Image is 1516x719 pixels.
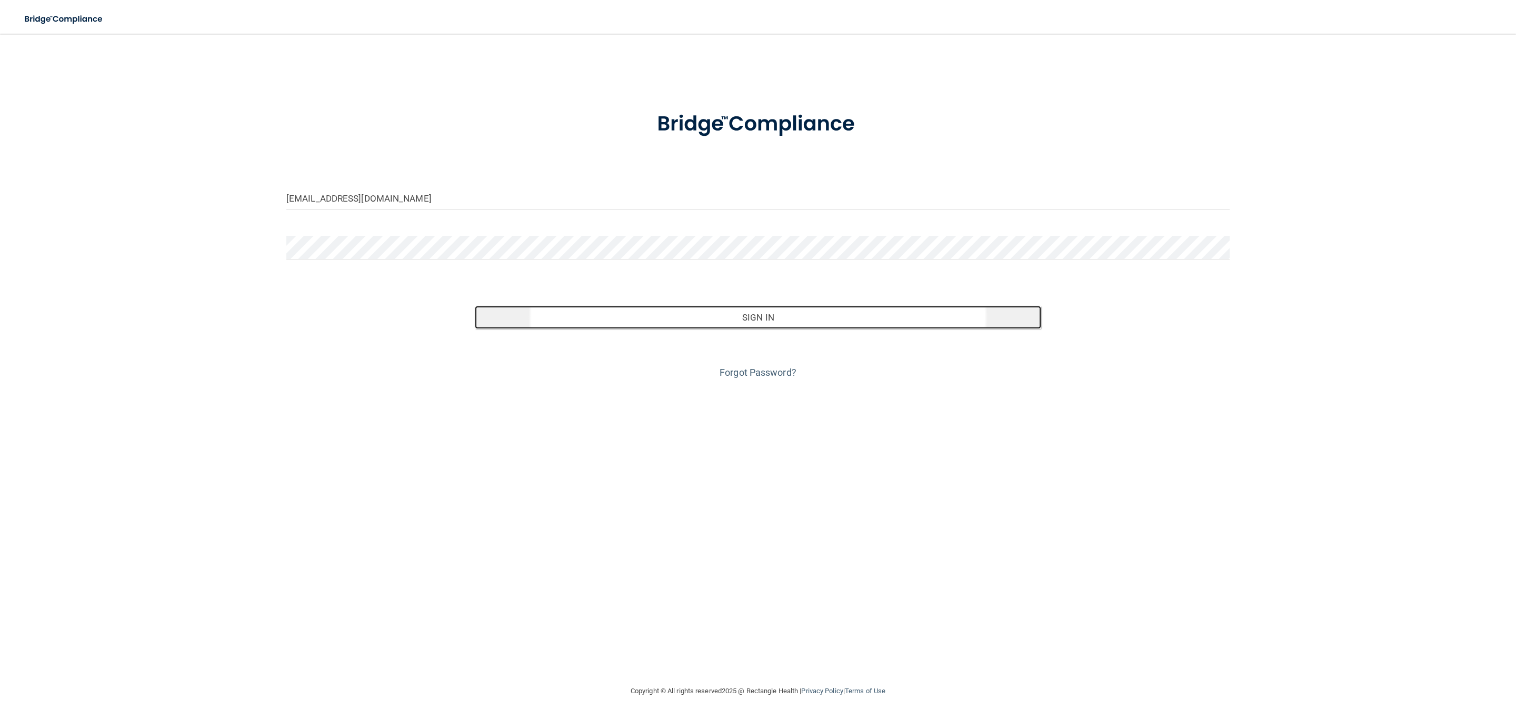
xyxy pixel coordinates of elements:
[475,306,1041,329] button: Sign In
[566,674,950,708] div: Copyright © All rights reserved 2025 @ Rectangle Health | |
[845,687,885,695] a: Terms of Use
[286,186,1230,210] input: Email
[635,97,881,152] img: bridge_compliance_login_screen.278c3ca4.svg
[720,367,796,378] a: Forgot Password?
[16,8,113,30] img: bridge_compliance_login_screen.278c3ca4.svg
[801,687,843,695] a: Privacy Policy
